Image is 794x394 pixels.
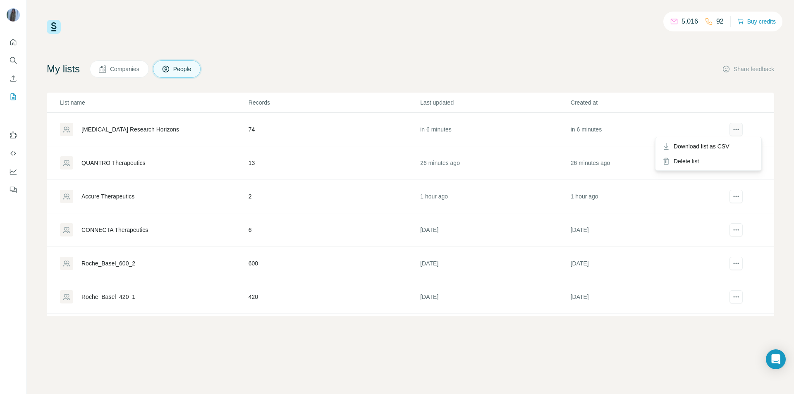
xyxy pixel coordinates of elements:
[420,280,570,314] td: [DATE]
[420,113,570,146] td: in 6 minutes
[81,293,135,301] div: Roche_Basel_420_1
[7,53,20,68] button: Search
[173,65,192,73] span: People
[570,247,720,280] td: [DATE]
[570,314,720,347] td: [DATE]
[248,146,420,180] td: 13
[716,17,724,26] p: 92
[81,159,146,167] div: QUANTRO Therapeutics
[47,20,61,34] img: Surfe Logo
[7,182,20,197] button: Feedback
[682,17,698,26] p: 5,016
[570,213,720,247] td: [DATE]
[248,314,420,347] td: 5
[110,65,140,73] span: Companies
[420,180,570,213] td: 1 hour ago
[7,146,20,161] button: Use Surfe API
[81,125,179,134] div: [MEDICAL_DATA] Research Horizons
[729,123,743,136] button: actions
[7,89,20,104] button: My lists
[420,213,570,247] td: [DATE]
[571,98,720,107] p: Created at
[729,223,743,236] button: actions
[7,71,20,86] button: Enrich CSV
[420,98,569,107] p: Last updated
[737,16,776,27] button: Buy credits
[722,65,774,73] button: Share feedback
[420,247,570,280] td: [DATE]
[766,349,786,369] div: Open Intercom Messenger
[47,62,80,76] h4: My lists
[248,213,420,247] td: 6
[248,180,420,213] td: 2
[248,247,420,280] td: 600
[7,8,20,21] img: Avatar
[570,113,720,146] td: in 6 minutes
[7,128,20,143] button: Use Surfe on LinkedIn
[570,146,720,180] td: 26 minutes ago
[7,35,20,50] button: Quick start
[729,257,743,270] button: actions
[7,164,20,179] button: Dashboard
[81,226,148,234] div: CONNECTA Therapeutics
[81,259,135,267] div: Roche_Basel_600_2
[248,280,420,314] td: 420
[570,180,720,213] td: 1 hour ago
[570,280,720,314] td: [DATE]
[674,142,729,150] span: Download list as CSV
[729,190,743,203] button: actions
[420,146,570,180] td: 26 minutes ago
[249,98,419,107] p: Records
[657,154,760,169] div: Delete list
[420,314,570,347] td: [DATE]
[81,192,134,201] div: Accure Therapeutics
[60,98,248,107] p: List name
[729,290,743,303] button: actions
[248,113,420,146] td: 74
